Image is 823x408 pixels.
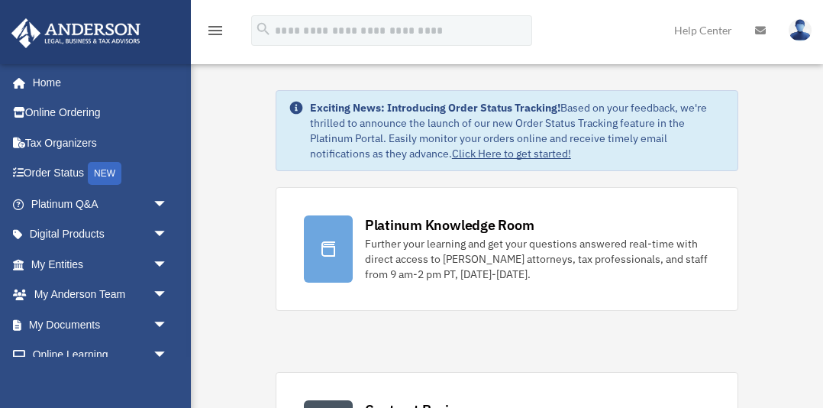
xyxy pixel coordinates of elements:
[88,162,121,185] div: NEW
[153,340,183,371] span: arrow_drop_down
[153,280,183,311] span: arrow_drop_down
[11,280,191,310] a: My Anderson Teamarrow_drop_down
[11,309,191,340] a: My Documentsarrow_drop_down
[789,19,812,41] img: User Pic
[11,219,191,250] a: Digital Productsarrow_drop_down
[11,340,191,371] a: Online Learningarrow_drop_down
[11,67,183,98] a: Home
[11,189,191,219] a: Platinum Q&Aarrow_drop_down
[206,27,224,40] a: menu
[365,215,534,235] div: Platinum Knowledge Room
[153,189,183,220] span: arrow_drop_down
[365,236,710,282] div: Further your learning and get your questions answered real-time with direct access to [PERSON_NAM...
[11,249,191,280] a: My Entitiesarrow_drop_down
[310,100,725,161] div: Based on your feedback, we're thrilled to announce the launch of our new Order Status Tracking fe...
[310,101,560,115] strong: Exciting News: Introducing Order Status Tracking!
[452,147,571,160] a: Click Here to get started!
[153,309,183,341] span: arrow_drop_down
[206,21,224,40] i: menu
[7,18,145,48] img: Anderson Advisors Platinum Portal
[153,249,183,280] span: arrow_drop_down
[11,128,191,158] a: Tax Organizers
[153,219,183,251] span: arrow_drop_down
[11,98,191,128] a: Online Ordering
[11,158,191,189] a: Order StatusNEW
[276,187,738,311] a: Platinum Knowledge Room Further your learning and get your questions answered real-time with dire...
[255,21,272,37] i: search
